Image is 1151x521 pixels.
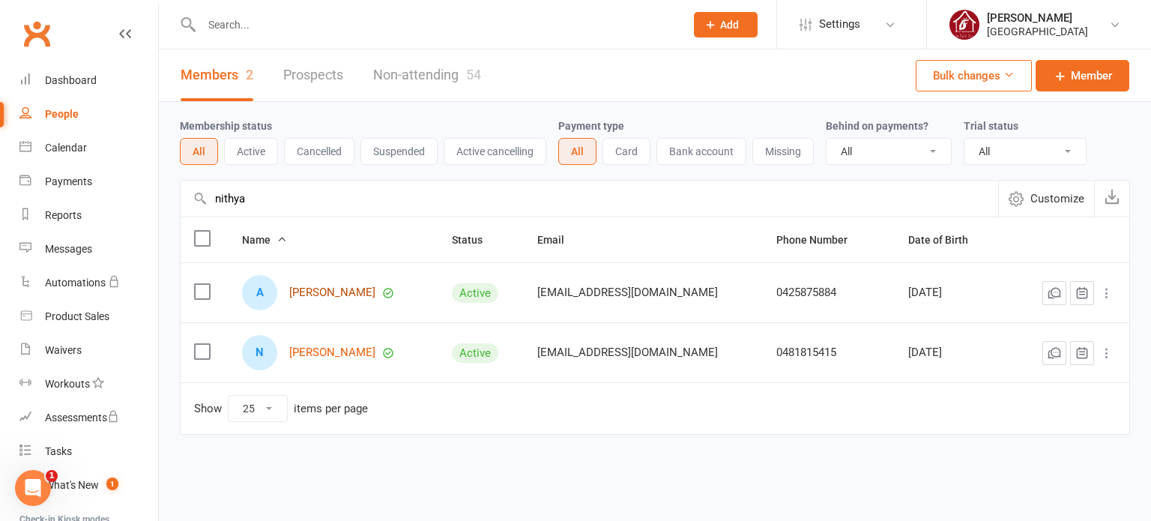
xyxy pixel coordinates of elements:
[45,175,92,187] div: Payments
[916,60,1032,91] button: Bulk changes
[1036,60,1129,91] a: Member
[289,346,375,359] a: [PERSON_NAME]
[242,231,287,249] button: Name
[752,138,814,165] button: Missing
[720,19,739,31] span: Add
[656,138,746,165] button: Bank account
[181,181,998,217] input: Search by contact name
[283,49,343,101] a: Prospects
[908,231,985,249] button: Date of Birth
[46,470,58,482] span: 1
[908,346,1000,359] div: [DATE]
[45,344,82,356] div: Waivers
[18,15,55,52] a: Clubworx
[45,209,82,221] div: Reports
[242,234,287,246] span: Name
[776,286,881,299] div: 0425875884
[294,403,368,415] div: items per page
[181,49,253,101] a: Members2
[45,277,106,289] div: Automations
[537,231,581,249] button: Email
[180,120,272,132] label: Membership status
[466,67,481,82] div: 54
[19,97,158,131] a: People
[15,470,51,506] iframe: Intercom live chat
[452,231,499,249] button: Status
[19,401,158,435] a: Assessments
[1071,67,1112,85] span: Member
[602,138,650,165] button: Card
[19,199,158,232] a: Reports
[444,138,546,165] button: Active cancelling
[826,120,928,132] label: Behind on payments?
[180,138,218,165] button: All
[452,343,498,363] div: Active
[19,367,158,401] a: Workouts
[19,232,158,266] a: Messages
[45,445,72,457] div: Tasks
[45,243,92,255] div: Messages
[1030,190,1084,208] span: Customize
[242,275,277,310] div: Athiti
[452,234,499,246] span: Status
[45,412,119,424] div: Assessments
[19,435,158,469] a: Tasks
[537,338,718,367] span: [EMAIL_ADDRESS][DOMAIN_NAME]
[998,181,1094,217] button: Customize
[558,120,624,132] label: Payment type
[360,138,438,165] button: Suspended
[194,395,368,422] div: Show
[964,120,1018,132] label: Trial status
[776,346,881,359] div: 0481815415
[106,478,118,490] span: 1
[289,286,375,299] a: [PERSON_NAME]
[197,14,674,35] input: Search...
[19,334,158,367] a: Waivers
[19,64,158,97] a: Dashboard
[537,278,718,307] span: [EMAIL_ADDRESS][DOMAIN_NAME]
[776,231,864,249] button: Phone Number
[45,74,97,86] div: Dashboard
[373,49,481,101] a: Non-attending54
[284,138,354,165] button: Cancelled
[558,138,596,165] button: All
[19,469,158,502] a: What's New1
[45,108,79,120] div: People
[45,142,87,154] div: Calendar
[242,335,277,370] div: Nithila
[908,286,1000,299] div: [DATE]
[246,67,253,82] div: 2
[19,266,158,300] a: Automations
[987,25,1088,38] div: [GEOGRAPHIC_DATA]
[45,378,90,390] div: Workouts
[45,310,109,322] div: Product Sales
[452,283,498,303] div: Active
[19,300,158,334] a: Product Sales
[819,7,860,41] span: Settings
[19,131,158,165] a: Calendar
[45,479,99,491] div: What's New
[694,12,758,37] button: Add
[19,165,158,199] a: Payments
[908,234,985,246] span: Date of Birth
[776,234,864,246] span: Phone Number
[987,11,1088,25] div: [PERSON_NAME]
[224,138,278,165] button: Active
[537,234,581,246] span: Email
[949,10,979,40] img: thumb_image1742719452.png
